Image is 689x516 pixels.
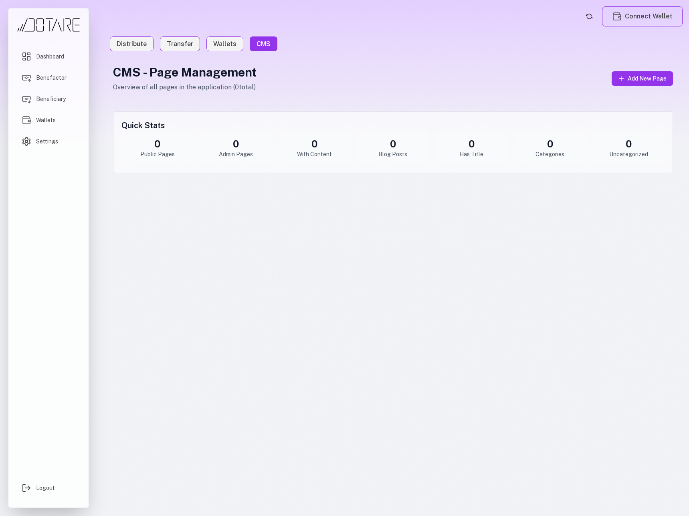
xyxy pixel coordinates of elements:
div: 0 [285,137,344,150]
a: CMS [250,36,277,51]
span: Add New Page [628,75,667,83]
div: 0 [442,137,501,150]
button: Connect Wallet [602,6,683,26]
span: Logout [36,484,55,492]
span: Benefactor [36,74,67,82]
button: Add New Page [612,71,673,86]
h1: CMS - Page Management [113,65,257,79]
img: Benefactor [22,73,31,83]
img: Beneficiary [22,94,31,104]
img: Wallets [22,115,31,125]
button: Refresh account status [583,10,596,23]
div: Has Title [442,150,501,158]
span: Beneficiary [36,95,66,103]
div: 0 [128,137,187,150]
div: 0 [364,137,423,150]
div: 0 [520,137,580,150]
h2: Quick Stats [121,120,665,131]
p: Overview of all pages in the application ( 0 total) [113,83,257,92]
img: Dotare Logo [16,18,81,32]
div: Uncategorized [599,150,658,158]
a: Transfer [160,36,200,51]
div: With Content [285,150,344,158]
div: 0 [206,137,266,150]
div: Blog Posts [364,150,423,158]
a: Wallets [206,36,243,51]
img: Wallets [612,12,622,21]
span: Wallets [36,116,56,124]
div: 0 [599,137,658,150]
a: Distribute [110,36,154,51]
span: Dashboard [36,52,64,60]
div: Public Pages [128,150,187,158]
div: Categories [520,150,580,158]
div: Admin Pages [206,150,266,158]
span: Settings [36,137,58,145]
